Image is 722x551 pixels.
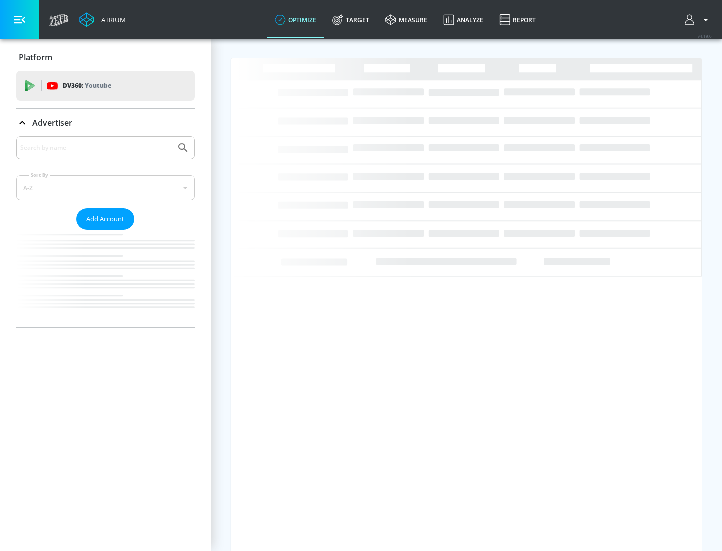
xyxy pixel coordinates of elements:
[267,2,324,38] a: optimize
[16,71,195,101] div: DV360: Youtube
[97,15,126,24] div: Atrium
[85,80,111,91] p: Youtube
[16,230,195,327] nav: list of Advertiser
[324,2,377,38] a: Target
[16,136,195,327] div: Advertiser
[32,117,72,128] p: Advertiser
[79,12,126,27] a: Atrium
[491,2,544,38] a: Report
[16,109,195,137] div: Advertiser
[16,43,195,71] div: Platform
[19,52,52,63] p: Platform
[377,2,435,38] a: measure
[16,175,195,200] div: A-Z
[20,141,172,154] input: Search by name
[63,80,111,91] p: DV360:
[29,172,50,178] label: Sort By
[435,2,491,38] a: Analyze
[76,208,134,230] button: Add Account
[86,213,124,225] span: Add Account
[698,33,712,39] span: v 4.19.0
